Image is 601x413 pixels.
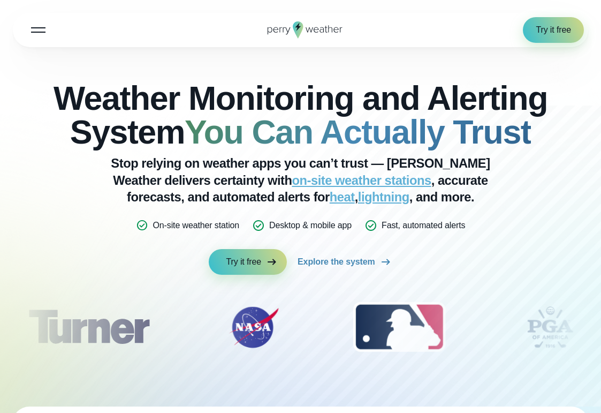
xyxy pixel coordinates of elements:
[330,190,355,204] a: heat
[343,301,455,354] img: MLB.svg
[298,249,392,275] a: Explore the system
[358,190,409,204] a: lightning
[507,301,593,354] div: 4 of 12
[298,256,375,268] span: Explore the system
[13,81,588,149] h2: Weather Monitoring and Alerting System
[536,24,571,36] span: Try it free
[13,301,165,354] img: Turner-Construction_1.svg
[382,219,465,232] p: Fast, automated alerts
[209,249,287,275] a: Try it free
[216,301,291,354] img: NASA.svg
[269,219,352,232] p: Desktop & mobile app
[507,301,593,354] img: PGA.svg
[343,301,455,354] div: 3 of 12
[216,301,291,354] div: 2 of 12
[226,256,261,268] span: Try it free
[185,113,531,151] strong: You Can Actually Trust
[87,155,515,206] p: Stop relying on weather apps you can’t trust — [PERSON_NAME] Weather delivers certainty with , ac...
[523,17,584,43] a: Try it free
[13,301,588,359] div: slideshow
[292,174,431,187] a: on-site weather stations
[153,219,239,232] p: On-site weather station
[13,301,165,354] div: 1 of 12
